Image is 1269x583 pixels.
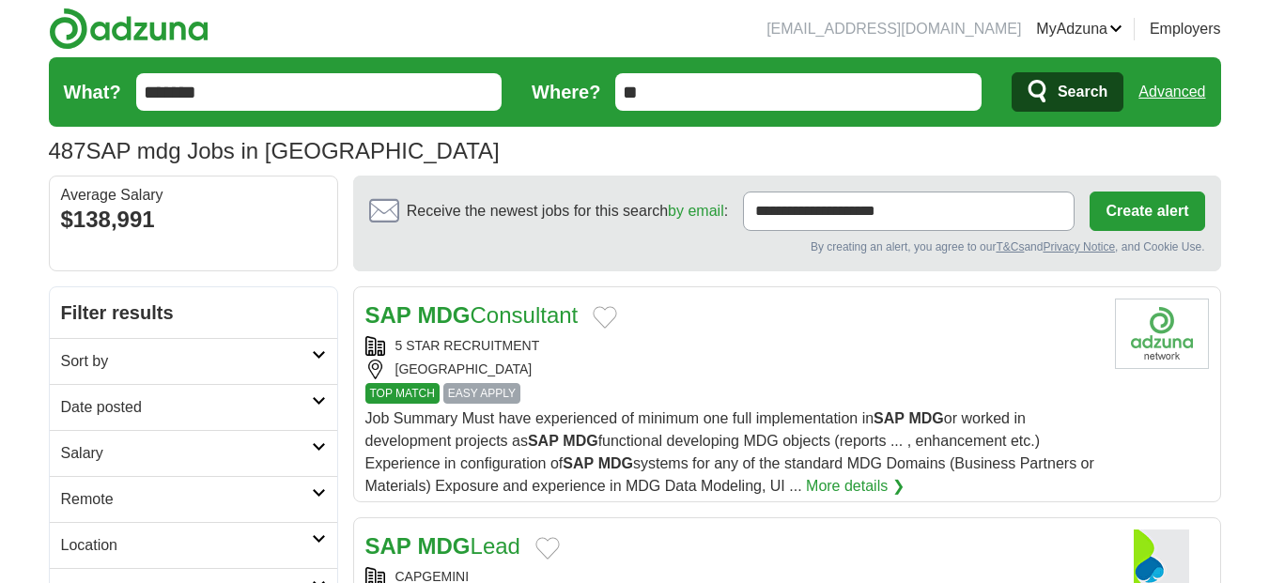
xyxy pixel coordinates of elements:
[1138,73,1205,111] a: Advanced
[50,476,337,522] a: Remote
[365,410,1094,494] span: Job Summary Must have experienced of minimum one full implementation in or worked in development ...
[528,433,559,449] strong: SAP
[1150,18,1221,40] a: Employers
[1058,73,1107,111] span: Search
[418,533,471,559] strong: MDG
[61,488,312,511] h2: Remote
[1043,240,1115,253] a: Privacy Notice
[1090,192,1204,231] button: Create alert
[593,306,617,329] button: Add to favorite jobs
[1115,299,1209,369] img: Company logo
[806,475,905,498] a: More details ❯
[668,203,724,219] a: by email
[365,360,1100,379] div: [GEOGRAPHIC_DATA]
[365,533,520,559] a: SAP MDGLead
[443,383,520,404] span: EASY APPLY
[1036,18,1122,40] a: MyAdzuna
[365,302,411,328] strong: SAP
[50,522,337,568] a: Location
[365,302,579,328] a: SAP MDGConsultant
[563,455,594,471] strong: SAP
[407,200,728,222] span: Receive the newest jobs for this search :
[50,430,337,476] a: Salary
[50,384,337,430] a: Date posted
[61,442,312,465] h2: Salary
[563,433,597,449] strong: MDG
[61,350,312,373] h2: Sort by
[61,188,326,203] div: Average Salary
[1012,72,1123,112] button: Search
[535,537,560,560] button: Add to favorite jobs
[908,410,943,426] strong: MDG
[61,203,326,237] div: $138,991
[365,533,411,559] strong: SAP
[766,18,1021,40] li: [EMAIL_ADDRESS][DOMAIN_NAME]
[598,455,633,471] strong: MDG
[532,78,600,106] label: Where?
[874,410,905,426] strong: SAP
[64,78,121,106] label: What?
[61,534,312,557] h2: Location
[49,134,86,168] span: 487
[418,302,471,328] strong: MDG
[49,138,500,163] h1: SAP mdg Jobs in [GEOGRAPHIC_DATA]
[61,396,312,419] h2: Date posted
[996,240,1024,253] a: T&Cs
[50,338,337,384] a: Sort by
[365,336,1100,356] div: 5 STAR RECRUITMENT
[50,287,337,338] h2: Filter results
[365,383,440,404] span: TOP MATCH
[369,238,1205,255] div: By creating an alert, you agree to our and , and Cookie Use.
[49,8,209,50] img: Adzuna logo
